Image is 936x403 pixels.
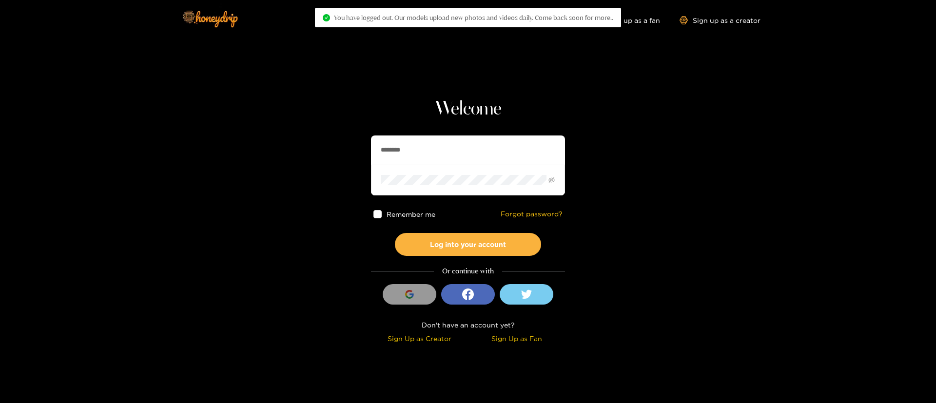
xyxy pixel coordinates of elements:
div: Or continue with [371,266,565,277]
a: Sign up as a fan [593,16,660,24]
span: check-circle [323,14,330,21]
a: Sign up as a creator [680,16,760,24]
h1: Welcome [371,97,565,121]
a: Forgot password? [501,210,563,218]
span: You have logged out. Our models upload new photos and videos daily. Come back soon for more.. [334,14,613,21]
div: Sign Up as Fan [470,333,563,344]
div: Don't have an account yet? [371,319,565,330]
span: eye-invisible [548,177,555,183]
button: Log into your account [395,233,541,256]
div: Sign Up as Creator [373,333,466,344]
span: Remember me [387,211,435,218]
